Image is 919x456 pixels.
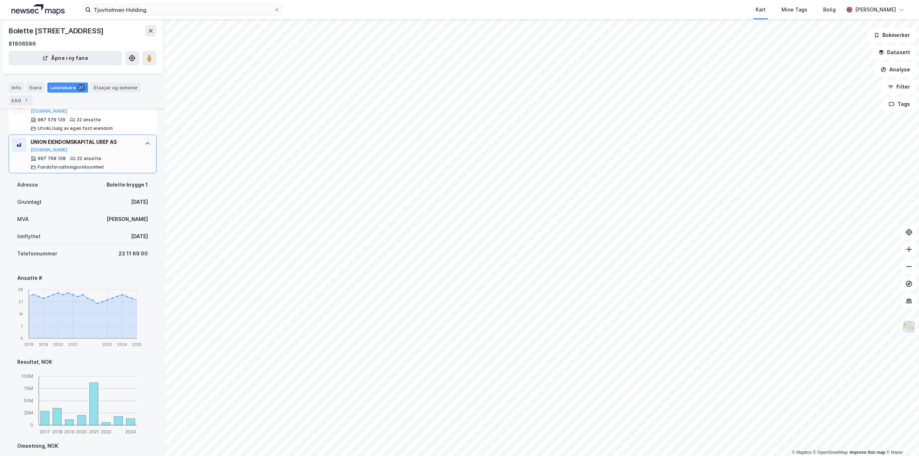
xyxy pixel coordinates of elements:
a: Mapbox [792,450,812,455]
div: Telefonnummer [17,249,57,258]
tspan: 0 [30,422,33,428]
button: Tags [883,97,916,111]
tspan: 50M [24,398,33,403]
input: Søk på adresse, matrikkel, gårdeiere, leietakere eller personer [91,4,274,15]
button: Analyse [874,62,916,77]
tspan: 2024 [117,342,127,347]
button: [DOMAIN_NAME] [31,147,67,153]
div: MVA [17,215,29,224]
div: 987 579 129 [38,117,65,123]
div: Kontrollprogram for chat [883,422,919,456]
button: Filter [882,80,916,94]
tspan: 2018 [24,342,33,347]
div: [PERSON_NAME] [855,5,896,14]
tspan: 2017 [40,429,50,434]
tspan: 2023 [102,342,112,347]
div: Mine Tags [782,5,807,14]
div: Innflyttet [17,232,41,241]
div: Grunnlagt [17,198,42,206]
tspan: 0 [20,336,23,340]
tspan: 25M [24,410,33,415]
button: [DOMAIN_NAME] [31,108,67,114]
div: Bolig [823,5,836,14]
div: Adresse [17,180,38,189]
div: Bolette [STREET_ADDRESS] [9,25,105,37]
iframe: Chat Widget [883,422,919,456]
div: ESG [9,95,33,105]
div: Utvikl./salg av egen fast eiendom [38,126,113,131]
div: Etasjer og enheter [94,84,138,91]
button: Bokmerker [868,28,916,42]
div: Resultat, NOK [17,358,148,366]
tspan: 2021 [89,429,99,434]
button: Åpne i ny fane [9,51,122,65]
img: Z [902,320,916,334]
div: [DATE] [131,232,148,241]
tspan: 2018 [52,429,62,434]
div: 23 11 69 00 [118,249,148,258]
button: Datasett [872,45,916,60]
div: Ansatte # [17,274,148,282]
tspan: 2019 [64,429,75,434]
div: 22 ansatte [77,156,101,161]
tspan: 14 [19,312,23,316]
a: OpenStreetMap [813,450,848,455]
tspan: 2021 [68,342,78,347]
div: Bolette brygge 1 [107,180,148,189]
tspan: 75M [24,386,33,391]
tspan: 7 [21,324,23,328]
div: 27 [77,84,85,91]
a: Improve this map [850,450,885,455]
div: Info [9,83,24,93]
div: Eiere [27,83,45,93]
tspan: 2022 [101,429,111,434]
img: logo.a4113a55bc3d86da70a041830d287a7e.svg [11,4,65,15]
div: 81806586 [9,39,36,48]
div: Leietakere [47,83,88,93]
div: [PERSON_NAME] [107,215,148,224]
div: 997 768 108 [38,156,66,161]
div: Omsetning, NOK [17,442,148,450]
tspan: 21 [19,300,23,304]
tspan: 100M [21,373,33,379]
tspan: 2020 [76,429,87,434]
div: 1 [23,97,30,104]
div: Fondsforvaltningsvirksomhet [38,164,104,170]
tspan: 2020 [53,342,63,347]
tspan: 2019 [39,342,48,347]
tspan: 28 [18,287,23,292]
div: [DATE] [131,198,148,206]
div: UNION EIENDOMSKAPITAL UREF AS [31,138,137,146]
tspan: 2024 [125,429,136,434]
div: 22 ansatte [77,117,101,123]
tspan: 2025 [132,342,142,347]
div: Kart [756,5,766,14]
